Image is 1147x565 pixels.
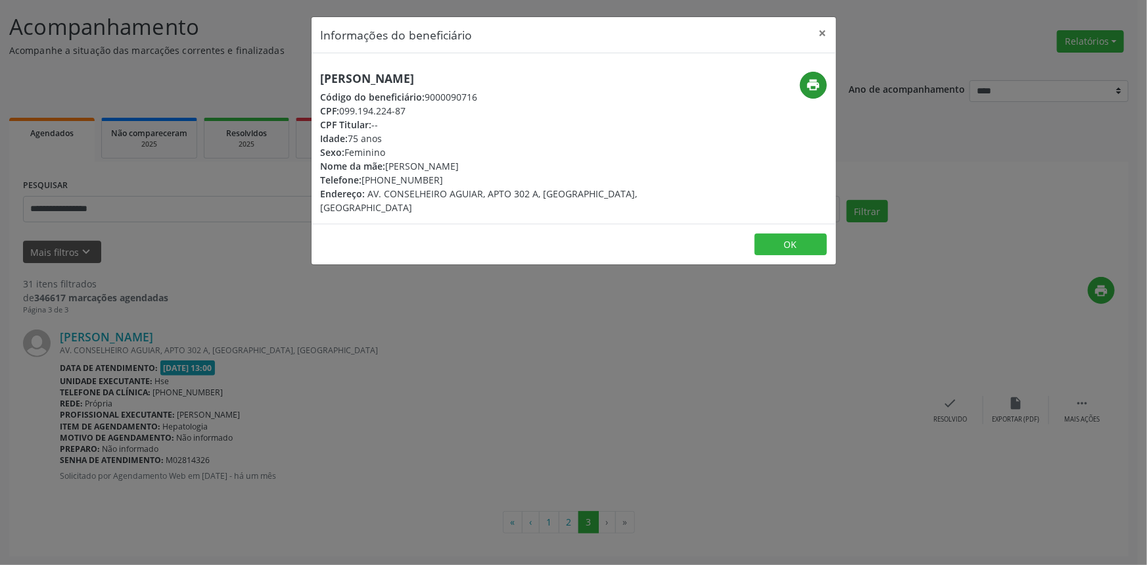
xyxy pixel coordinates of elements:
[806,78,820,92] i: print
[321,132,652,145] div: 75 anos
[800,72,827,99] button: print
[321,118,652,132] div: --
[321,91,425,103] span: Código do beneficiário:
[321,132,348,145] span: Idade:
[321,105,340,117] span: CPF:
[321,174,362,186] span: Telefone:
[321,72,652,86] h5: [PERSON_NAME]
[321,104,652,118] div: 099.194.224-87
[321,187,638,214] span: AV. CONSELHEIRO AGUIAR, APTO 302 A, [GEOGRAPHIC_DATA], [GEOGRAPHIC_DATA]
[321,160,386,172] span: Nome da mãe:
[321,26,473,43] h5: Informações do beneficiário
[321,90,652,104] div: 9000090716
[810,17,836,49] button: Close
[321,159,652,173] div: [PERSON_NAME]
[755,233,827,256] button: OK
[321,146,345,159] span: Sexo:
[321,187,365,200] span: Endereço:
[321,173,652,187] div: [PHONE_NUMBER]
[321,118,372,131] span: CPF Titular:
[321,145,652,159] div: Feminino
